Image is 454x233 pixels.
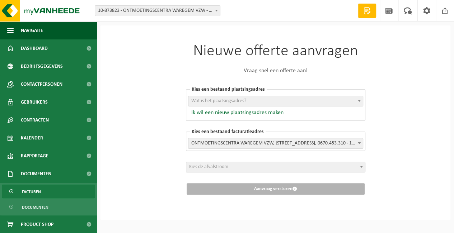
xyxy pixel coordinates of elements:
[190,87,267,92] span: Kies een bestaand plaatsingsadres
[95,5,220,16] span: 10-873823 - ONTMOETINGSCENTRA WAREGEM VZW - WAREGEM
[190,129,266,134] span: Kies een bestaand facturatieadres
[188,138,363,149] span: ONTMOETINGSCENTRA WAREGEM VZW, GEMEENTEPLEIN 2, WAREGEM, 0670.453.310 - 10-873823
[21,129,43,147] span: Kalender
[21,57,63,75] span: Bedrijfsgegevens
[189,164,228,170] span: Kies de afvalstroom
[22,200,48,214] span: Documenten
[21,39,48,57] span: Dashboard
[191,98,246,104] span: Wat is het plaatsingsadres?
[188,109,284,116] button: Ik wil een nieuw plaatsingsadres maken
[2,185,95,198] a: Facturen
[95,6,220,16] span: 10-873823 - ONTMOETINGSCENTRA WAREGEM VZW - WAREGEM
[21,75,62,93] span: Contactpersonen
[186,43,365,59] h1: Nieuwe offerte aanvragen
[187,183,365,195] button: Aanvraag versturen
[21,147,48,165] span: Rapportage
[188,138,363,148] span: ONTMOETINGSCENTRA WAREGEM VZW, GEMEENTEPLEIN 2, WAREGEM, 0670.453.310 - 10-873823
[22,185,41,199] span: Facturen
[186,66,365,75] p: Vraag snel een offerte aan!
[2,200,95,214] a: Documenten
[21,111,49,129] span: Contracten
[21,165,51,183] span: Documenten
[21,22,43,39] span: Navigatie
[21,93,48,111] span: Gebruikers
